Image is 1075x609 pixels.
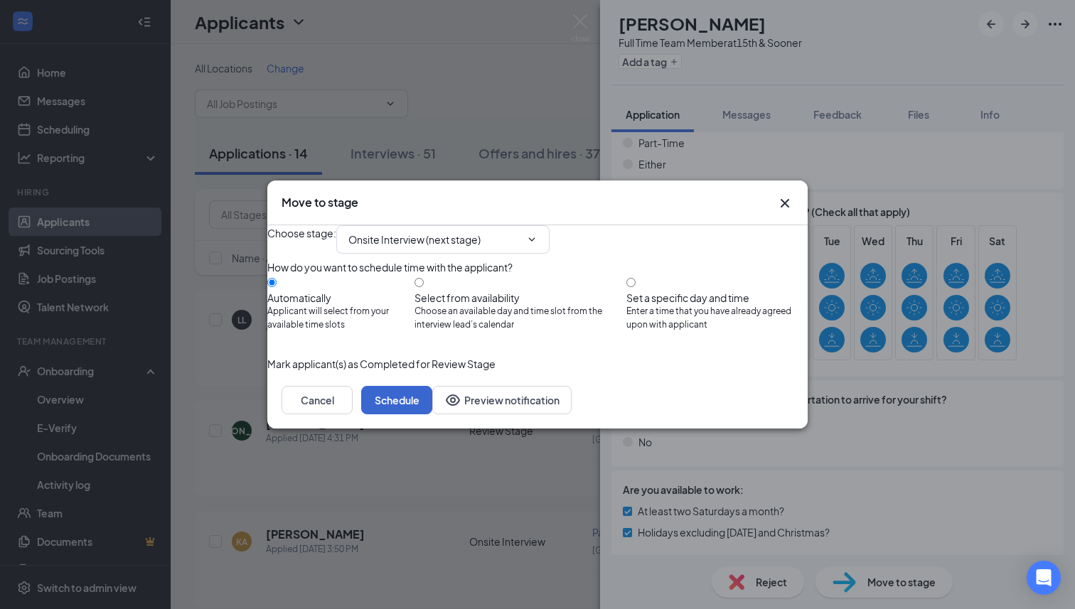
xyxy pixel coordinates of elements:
div: How do you want to schedule time with the applicant? [267,259,808,275]
svg: ChevronDown [526,234,537,245]
span: Applicant will select from your available time slots [267,305,415,332]
span: Mark applicant(s) as Completed for Review Stage [267,356,496,372]
svg: Cross [776,195,793,212]
button: Cancel [282,386,353,414]
button: Preview notificationEye [432,386,572,414]
span: Enter a time that you have already agreed upon with applicant [626,305,808,332]
div: Automatically [267,291,415,305]
div: Select from availability [415,291,626,305]
span: Choose stage : [267,225,336,254]
div: Open Intercom Messenger [1027,561,1061,595]
button: Close [776,195,793,212]
span: Choose an available day and time slot from the interview lead’s calendar [415,305,626,332]
h3: Move to stage [282,195,358,210]
svg: Eye [444,392,461,409]
div: Set a specific day and time [626,291,808,305]
button: Schedule [361,386,432,414]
